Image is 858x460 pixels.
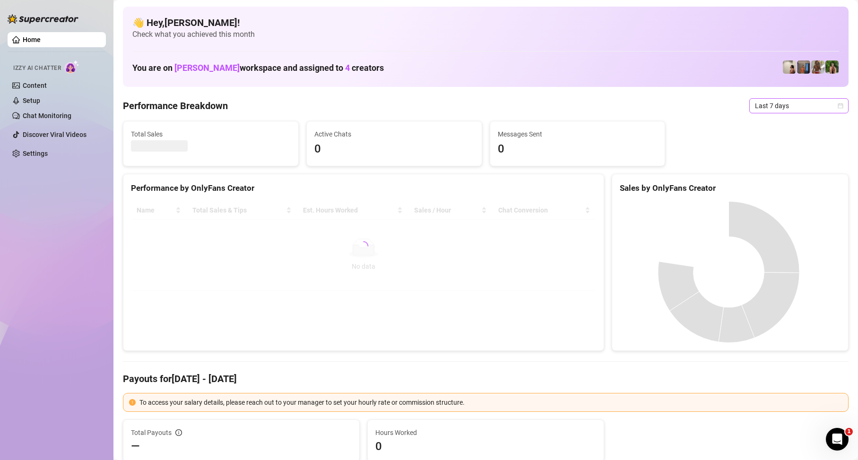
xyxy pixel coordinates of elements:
[498,140,658,158] span: 0
[132,16,839,29] h4: 👋 Hey, [PERSON_NAME] !
[23,112,71,119] a: Chat Monitoring
[357,240,369,252] span: loading
[132,29,839,40] span: Check what you achieved this month
[23,150,48,157] a: Settings
[129,399,136,406] span: exclamation-circle
[23,131,87,138] a: Discover Viral Videos
[139,397,842,408] div: To access your salary details, please reach out to your manager to set your hourly rate or commis...
[132,63,384,73] h1: You are on workspace and assigned to creators
[65,60,79,74] img: AI Chatter
[13,64,61,73] span: Izzy AI Chatter
[131,182,596,195] div: Performance by OnlyFans Creator
[131,427,172,438] span: Total Payouts
[826,428,849,451] iframe: Intercom live chat
[175,429,182,436] span: info-circle
[375,427,596,438] span: Hours Worked
[783,60,796,74] img: Ralphy
[314,140,474,158] span: 0
[23,82,47,89] a: Content
[174,63,240,73] span: [PERSON_NAME]
[23,36,41,43] a: Home
[845,428,853,435] span: 1
[838,103,843,109] span: calendar
[23,97,40,104] a: Setup
[123,372,849,385] h4: Payouts for [DATE] - [DATE]
[755,99,843,113] span: Last 7 days
[131,439,140,454] span: —
[811,60,824,74] img: Nathaniel
[8,14,78,24] img: logo-BBDzfeDw.svg
[825,60,839,74] img: Nathaniel
[620,182,841,195] div: Sales by OnlyFans Creator
[375,439,596,454] span: 0
[345,63,350,73] span: 4
[498,129,658,139] span: Messages Sent
[123,99,228,112] h4: Performance Breakdown
[314,129,474,139] span: Active Chats
[797,60,810,74] img: Wayne
[131,129,291,139] span: Total Sales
